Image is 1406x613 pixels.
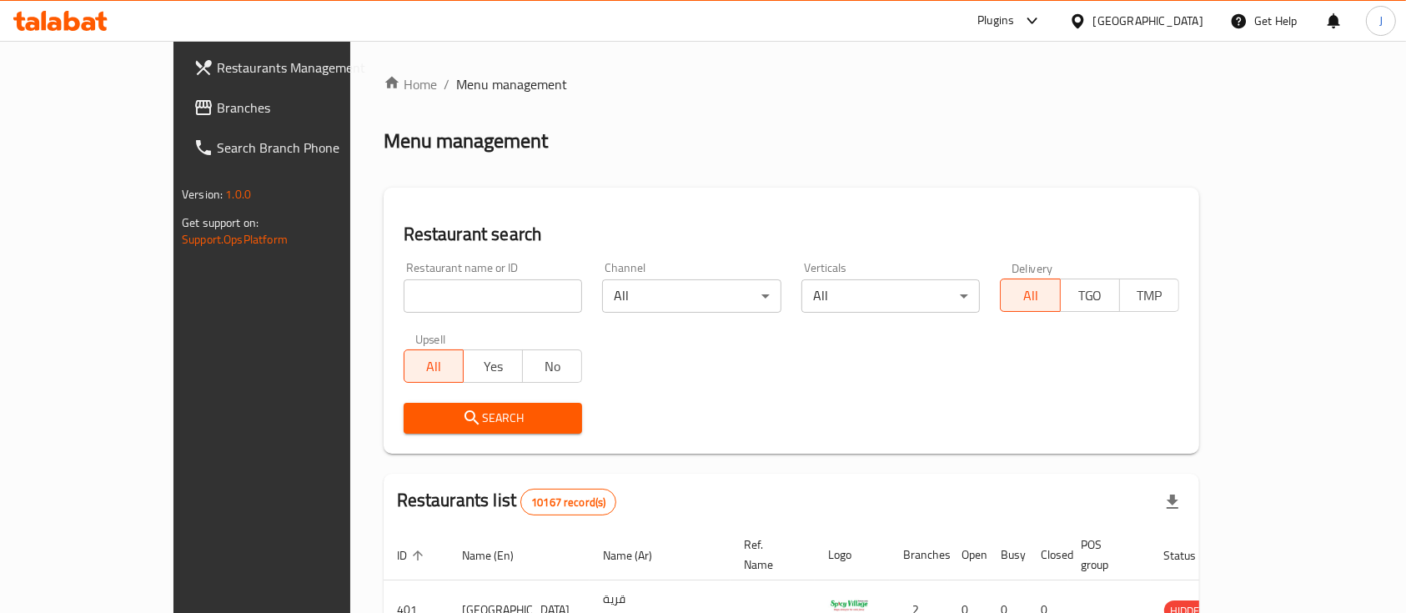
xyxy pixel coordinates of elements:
[397,488,617,515] h2: Restaurants list
[988,530,1028,580] th: Busy
[404,403,583,434] button: Search
[217,138,395,158] span: Search Branch Phone
[530,354,575,379] span: No
[182,183,223,205] span: Version:
[180,48,409,88] a: Restaurants Management
[384,74,1199,94] nav: breadcrumb
[456,74,567,94] span: Menu management
[815,530,890,580] th: Logo
[744,535,795,575] span: Ref. Name
[182,212,259,234] span: Get support on:
[417,408,570,429] span: Search
[1127,284,1173,308] span: TMP
[404,222,1179,247] h2: Restaurant search
[411,354,457,379] span: All
[1379,12,1383,30] span: J
[182,229,288,250] a: Support.OpsPlatform
[462,545,535,565] span: Name (En)
[948,530,988,580] th: Open
[1012,262,1053,274] label: Delivery
[1119,279,1179,312] button: TMP
[801,279,981,313] div: All
[1067,284,1113,308] span: TGO
[522,349,582,383] button: No
[1152,482,1193,522] div: Export file
[1000,279,1060,312] button: All
[1164,545,1218,565] span: Status
[603,545,674,565] span: Name (Ar)
[463,349,523,383] button: Yes
[1028,530,1068,580] th: Closed
[217,98,395,118] span: Branches
[397,545,429,565] span: ID
[1093,12,1203,30] div: [GEOGRAPHIC_DATA]
[384,74,437,94] a: Home
[1082,535,1131,575] span: POS group
[521,495,615,510] span: 10167 record(s)
[217,58,395,78] span: Restaurants Management
[977,11,1014,31] div: Plugins
[404,349,464,383] button: All
[225,183,251,205] span: 1.0.0
[415,333,446,344] label: Upsell
[1060,279,1120,312] button: TGO
[890,530,948,580] th: Branches
[444,74,449,94] li: /
[384,128,548,154] h2: Menu management
[404,279,583,313] input: Search for restaurant name or ID..
[1007,284,1053,308] span: All
[180,88,409,128] a: Branches
[470,354,516,379] span: Yes
[180,128,409,168] a: Search Branch Phone
[520,489,616,515] div: Total records count
[602,279,781,313] div: All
